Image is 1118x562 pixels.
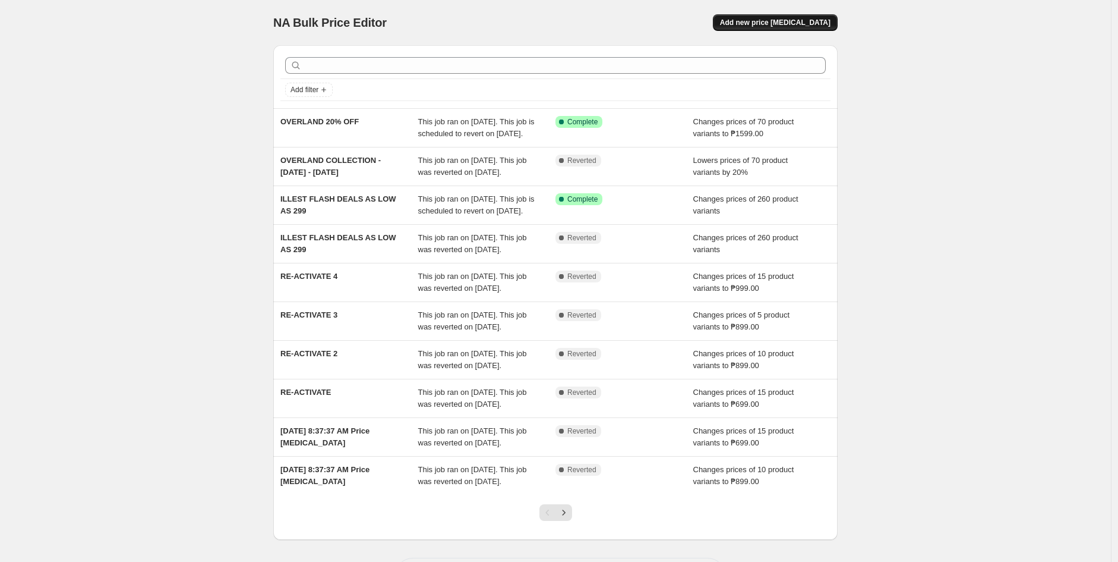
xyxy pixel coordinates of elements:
[693,310,790,331] span: Changes prices of 5 product variants to ₱899.00
[290,85,318,95] span: Add filter
[418,117,535,138] span: This job ran on [DATE]. This job is scheduled to revert on [DATE].
[418,156,527,177] span: This job ran on [DATE]. This job was reverted on [DATE].
[539,504,572,521] nav: Pagination
[418,349,527,370] span: This job ran on [DATE]. This job was reverted on [DATE].
[720,18,830,27] span: Add new price [MEDICAL_DATA]
[418,465,527,486] span: This job ran on [DATE]. This job was reverted on [DATE].
[280,194,396,215] span: ILLEST FLASH DEALS AS LOW AS 299
[693,465,794,486] span: Changes prices of 10 product variants to ₱899.00
[567,272,596,281] span: Reverted
[418,272,527,293] span: This job ran on [DATE]. This job was reverted on [DATE].
[567,156,596,165] span: Reverted
[693,194,798,215] span: Changes prices of 260 product variants
[567,194,598,204] span: Complete
[280,156,381,177] span: OVERLAND COLLECTION - [DATE] - [DATE]
[280,233,396,254] span: ILLEST FLASH DEALS AS LOW AS 299
[280,117,359,126] span: OVERLAND 20% OFF
[418,388,527,409] span: This job ran on [DATE]. This job was reverted on [DATE].
[567,310,596,320] span: Reverted
[567,117,598,127] span: Complete
[567,465,596,475] span: Reverted
[693,156,788,177] span: Lowers prices of 70 product variants by 20%
[693,426,794,447] span: Changes prices of 15 product variants to ₱699.00
[280,272,337,281] span: RE-ACTIVATE 4
[280,465,369,486] span: [DATE] 8:37:37 AM Price [MEDICAL_DATA]
[567,426,596,436] span: Reverted
[555,504,572,521] button: Next
[280,426,369,447] span: [DATE] 8:37:37 AM Price [MEDICAL_DATA]
[273,16,387,29] span: NA Bulk Price Editor
[418,233,527,254] span: This job ran on [DATE]. This job was reverted on [DATE].
[693,272,794,293] span: Changes prices of 15 product variants to ₱999.00
[418,310,527,331] span: This job ran on [DATE]. This job was reverted on [DATE].
[280,310,337,319] span: RE-ACTIVATE 3
[567,233,596,243] span: Reverted
[567,349,596,359] span: Reverted
[567,388,596,397] span: Reverted
[280,388,331,397] span: RE-ACTIVATE
[713,14,838,31] button: Add new price [MEDICAL_DATA]
[418,194,535,215] span: This job ran on [DATE]. This job is scheduled to revert on [DATE].
[693,117,794,138] span: Changes prices of 70 product variants to ₱1599.00
[418,426,527,447] span: This job ran on [DATE]. This job was reverted on [DATE].
[693,233,798,254] span: Changes prices of 260 product variants
[285,83,333,97] button: Add filter
[693,349,794,370] span: Changes prices of 10 product variants to ₱899.00
[280,349,337,358] span: RE-ACTIVATE 2
[693,388,794,409] span: Changes prices of 15 product variants to ₱699.00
